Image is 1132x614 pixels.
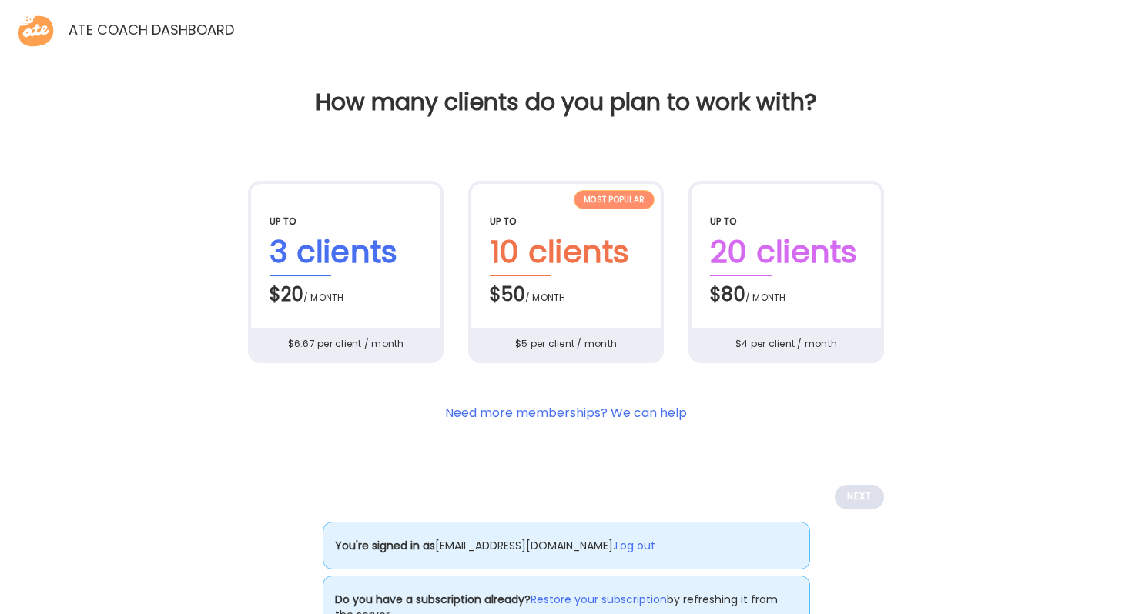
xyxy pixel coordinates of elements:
div: $5 per client / month [471,328,661,360]
h1: How many clients do you plan to work with? [12,88,1120,116]
span: Ate Coach Dashboard [56,12,236,44]
div: 3 clients [270,229,422,276]
span: [EMAIL_ADDRESS][DOMAIN_NAME] [435,538,613,553]
span: / month [525,291,566,304]
p: . [323,522,810,569]
div: Most popular [574,190,655,209]
div: Next [835,485,884,509]
div: up to [490,215,642,229]
a: Log out [615,538,655,554]
div: $4 per client / month [691,328,882,360]
div: 20 clients [710,229,862,276]
span: / month [303,291,344,304]
div: $50 [490,276,642,309]
section: Need more memberships? We can help [445,404,687,423]
div: $6.67 per client / month [250,328,441,360]
div: up to [270,215,422,229]
div: $20 [270,276,422,309]
b: Do you have a subscription already? [335,592,531,607]
div: up to [710,215,862,229]
a: Restore your subscription [531,592,667,608]
div: 10 clients [490,229,642,276]
div: $80 [710,276,862,309]
span: / month [745,291,786,304]
b: You're signed in as [335,538,435,553]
